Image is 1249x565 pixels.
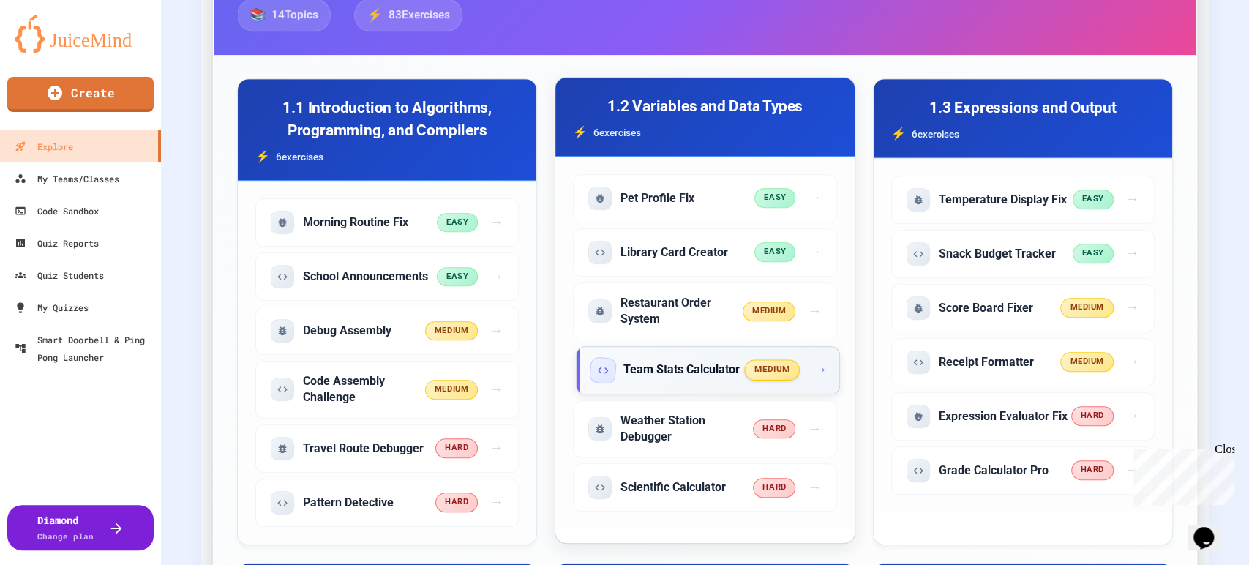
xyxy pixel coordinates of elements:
span: hard [753,478,795,498]
span: hard [753,419,795,439]
span: → [807,477,821,498]
span: → [1125,243,1139,264]
span: → [490,266,503,288]
h5: Pet Profile Fix [620,190,694,206]
span: → [807,242,821,263]
span: easy [437,213,478,233]
span: hard [435,438,478,458]
span: ⚡ [367,5,383,24]
h3: 1.2 Variables and Data Types [573,95,836,118]
span: hard [435,493,478,512]
h5: Debug Assembly [303,323,391,339]
div: Start exercise: Code Assembly Challenge (medium difficulty, code problem) [255,361,519,419]
span: → [490,212,503,233]
div: My Teams/Classes [15,170,119,187]
div: Start exercise: Library Card Creator (easy difficulty, code problem) [573,228,836,277]
div: Start exercise: School Announcements (easy difficulty, code problem) [255,252,519,301]
div: My Quizzes [15,299,89,316]
span: → [490,492,503,513]
span: medium [744,360,800,381]
span: easy [1073,190,1114,209]
h5: Morning Routine Fix [303,214,408,231]
h5: Weather Station Debugger [620,413,753,446]
h5: Code Assembly Challenge [303,373,425,406]
h5: Library Card Creator [620,244,728,261]
iframe: chat widget [1188,506,1234,550]
div: Start exercise: Pattern Detective (hard difficulty, code problem) [255,479,519,527]
div: Code Sandbox [15,202,99,220]
span: → [1125,405,1139,427]
h5: Score Board Fixer [939,300,1033,316]
span: easy [754,188,795,208]
span: → [807,187,821,209]
a: Create [7,77,154,112]
h5: Temperature Display Fix [939,192,1067,208]
div: 6 exercise s [891,125,1155,143]
span: Change plan [37,531,94,542]
div: 6 exercise s [255,148,519,165]
img: logo-orange.svg [15,15,146,53]
div: Start exercise: Scientific Calculator (hard difficulty, code problem) [573,463,836,512]
h5: Pattern Detective [303,495,394,511]
span: easy [754,242,795,262]
span: easy [1073,244,1114,263]
div: Smart Doorbell & Ping Pong Launcher [15,331,155,366]
span: hard [1071,406,1114,426]
span: medium [743,302,795,321]
h5: Receipt Formatter [939,354,1034,370]
div: Start exercise: Expression Evaluator Fix (hard difficulty, fix problem) [891,392,1155,441]
span: 14 Topics [271,7,318,23]
div: Start exercise: Temperature Display Fix (easy difficulty, fix problem) [891,176,1155,224]
h3: 1.3 Expressions and Output [891,97,1155,119]
span: → [1125,351,1139,373]
span: medium [425,380,478,400]
h5: Scientific Calculator [620,479,726,495]
button: DiamondChange plan [7,505,154,550]
span: → [813,359,827,381]
div: Start exercise: Morning Routine Fix (easy difficulty, fix problem) [255,198,519,247]
span: medium [1060,298,1113,318]
h5: School Announcements [303,269,428,285]
div: Start exercise: Pet Profile Fix (easy difficulty, fix problem) [573,174,836,222]
span: → [807,419,821,440]
iframe: chat widget [1128,443,1234,505]
span: 📚 [250,5,266,24]
div: Start exercise: Grade Calculator Pro (hard difficulty, code problem) [891,446,1155,495]
h5: Grade Calculator Pro [939,463,1049,479]
span: → [490,321,503,342]
div: Start exercise: Restaurant Order System (medium difficulty, fix problem) [573,282,836,340]
span: hard [1071,460,1114,480]
div: Start exercise: Weather Station Debugger (hard difficulty, fix problem) [573,400,836,458]
div: Start exercise: Snack Budget Tracker (easy difficulty, code problem) [891,230,1155,278]
h3: 1.1 Introduction to Algorithms, Programming, and Compilers [255,97,519,142]
div: Quiz Reports [15,234,99,252]
span: easy [437,267,478,287]
h5: Travel Route Debugger [303,441,424,457]
span: → [1125,460,1139,481]
div: Start exercise: Team Stats Calculator (medium difficulty, code problem) [576,346,839,394]
h5: Expression Evaluator Fix [939,408,1068,424]
span: → [490,438,503,459]
div: Start exercise: Receipt Formatter (medium difficulty, code problem) [891,338,1155,386]
span: 83 Exercises [389,7,450,23]
div: Quiz Students [15,266,104,284]
div: Chat with us now!Close [6,6,101,93]
span: → [1125,189,1139,210]
div: Start exercise: Score Board Fixer (medium difficulty, fix problem) [891,284,1155,332]
span: medium [425,321,478,341]
div: Start exercise: Debug Assembly (medium difficulty, fix problem) [255,307,519,355]
div: Explore [15,138,73,155]
span: → [1125,297,1139,318]
h5: Restaurant Order System [620,295,743,328]
div: Diamond [37,512,94,543]
h5: Team Stats Calculator [623,362,740,378]
span: → [490,379,503,400]
div: Start exercise: Travel Route Debugger (hard difficulty, fix problem) [255,424,519,473]
div: 6 exercise s [573,124,836,141]
span: → [807,301,821,322]
span: medium [1060,352,1113,372]
h5: Snack Budget Tracker [939,246,1056,262]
